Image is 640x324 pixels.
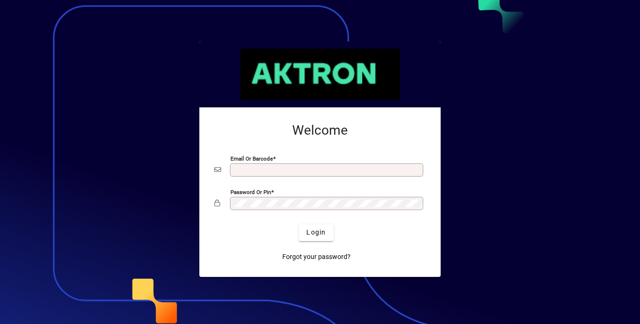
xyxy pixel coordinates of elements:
[214,122,426,138] h2: Welcome
[306,227,326,237] span: Login
[230,188,271,195] mat-label: Password or Pin
[299,224,333,241] button: Login
[279,249,354,266] a: Forgot your password?
[230,155,273,162] mat-label: Email or Barcode
[282,252,351,262] span: Forgot your password?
